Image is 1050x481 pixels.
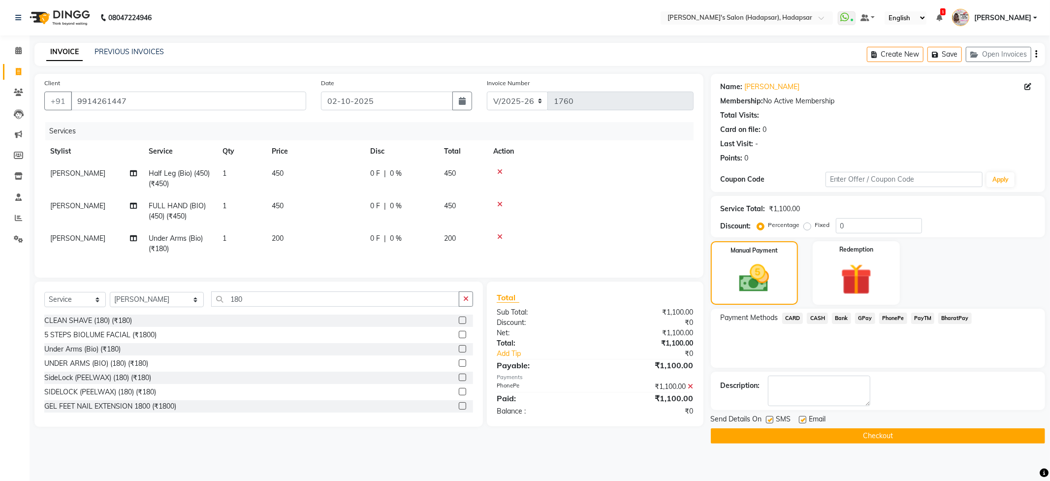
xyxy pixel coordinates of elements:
div: Service Total: [721,204,765,214]
th: Disc [364,140,438,162]
a: INVOICE [46,43,83,61]
th: Service [143,140,217,162]
div: Payable: [489,359,595,371]
div: Coupon Code [721,174,826,185]
label: Fixed [815,221,830,229]
div: CLEAN SHAVE (180) (₹180) [44,316,132,326]
div: Membership: [721,96,764,106]
span: BharatPay [938,313,972,324]
div: 5 STEPS BIOLUME FACIAL (₹1800) [44,330,157,340]
div: ₹1,100.00 [595,382,701,392]
input: Search by Name/Mobile/Email/Code [71,92,306,110]
div: Name: [721,82,743,92]
div: Card on file: [721,125,761,135]
div: Balance : [489,406,595,417]
div: UNDER ARMS (BIO) (180) (₹180) [44,358,148,369]
span: 0 F [370,168,380,179]
span: SMS [776,414,791,426]
div: ₹1,100.00 [595,307,701,318]
span: CARD [782,313,803,324]
button: Create New [867,47,923,62]
label: Client [44,79,60,88]
span: 0 % [390,233,402,244]
span: 200 [444,234,456,243]
button: Open Invoices [966,47,1031,62]
span: [PERSON_NAME] [50,234,105,243]
a: 1 [936,13,942,22]
label: Invoice Number [487,79,530,88]
span: [PERSON_NAME] [974,13,1031,23]
span: Total [497,292,519,303]
div: Discount: [489,318,595,328]
img: logo [25,4,93,32]
span: 200 [272,234,284,243]
div: ₹0 [595,318,701,328]
a: [PERSON_NAME] [745,82,800,92]
label: Date [321,79,334,88]
span: Bank [832,313,851,324]
span: 450 [444,169,456,178]
div: 0 [763,125,767,135]
div: Last Visit: [721,139,754,149]
span: Under Arms (Bio) (₹180) [149,234,203,253]
label: Redemption [839,245,873,254]
b: 08047224946 [108,4,152,32]
span: 1 [223,169,226,178]
th: Total [438,140,487,162]
a: Add Tip [489,349,613,359]
span: Payment Methods [721,313,778,323]
span: [PERSON_NAME] [50,169,105,178]
button: Checkout [711,428,1045,444]
span: | [384,233,386,244]
span: 0 F [370,233,380,244]
div: GEL FEET NAIL EXTENSION 1800 (₹1800) [44,401,176,412]
th: Qty [217,140,266,162]
img: _cash.svg [730,261,779,296]
span: 450 [272,201,284,210]
div: ₹0 [595,406,701,417]
span: 0 % [390,201,402,211]
div: ₹1,100.00 [769,204,800,214]
input: Enter Offer / Coupon Code [826,172,983,187]
div: Under Arms (Bio) (₹180) [44,344,121,354]
div: 0 [745,153,749,163]
button: Apply [986,172,1015,187]
span: FULL HAND (BIO) (450) (₹450) [149,201,206,221]
div: Net: [489,328,595,338]
span: Half Leg (Bio) (450) (₹450) [149,169,210,188]
div: Paid: [489,392,595,404]
span: 1 [940,8,946,15]
input: Search or Scan [211,291,459,307]
th: Action [487,140,694,162]
span: Send Details On [711,414,762,426]
th: Price [266,140,364,162]
div: Total Visits: [721,110,760,121]
div: ₹0 [613,349,701,359]
div: SideLock (PEELWAX) (180) (₹180) [44,373,151,383]
span: | [384,201,386,211]
button: Save [927,47,962,62]
span: 0 % [390,168,402,179]
div: PhonePe [489,382,595,392]
div: ₹1,100.00 [595,359,701,371]
span: 450 [444,201,456,210]
span: 1 [223,201,226,210]
div: Discount: [721,221,751,231]
span: PhonePe [879,313,907,324]
div: Payments [497,373,694,382]
button: +91 [44,92,72,110]
label: Manual Payment [731,246,778,255]
span: Email [809,414,826,426]
div: Description: [721,381,760,391]
div: Total: [489,338,595,349]
img: PAVAN [952,9,969,26]
img: _gift.svg [831,260,882,299]
div: Sub Total: [489,307,595,318]
div: ₹1,100.00 [595,338,701,349]
a: PREVIOUS INVOICES [95,47,164,56]
div: Services [45,122,701,140]
span: PayTM [911,313,935,324]
div: ₹1,100.00 [595,328,701,338]
label: Percentage [768,221,800,229]
div: ₹1,100.00 [595,392,701,404]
